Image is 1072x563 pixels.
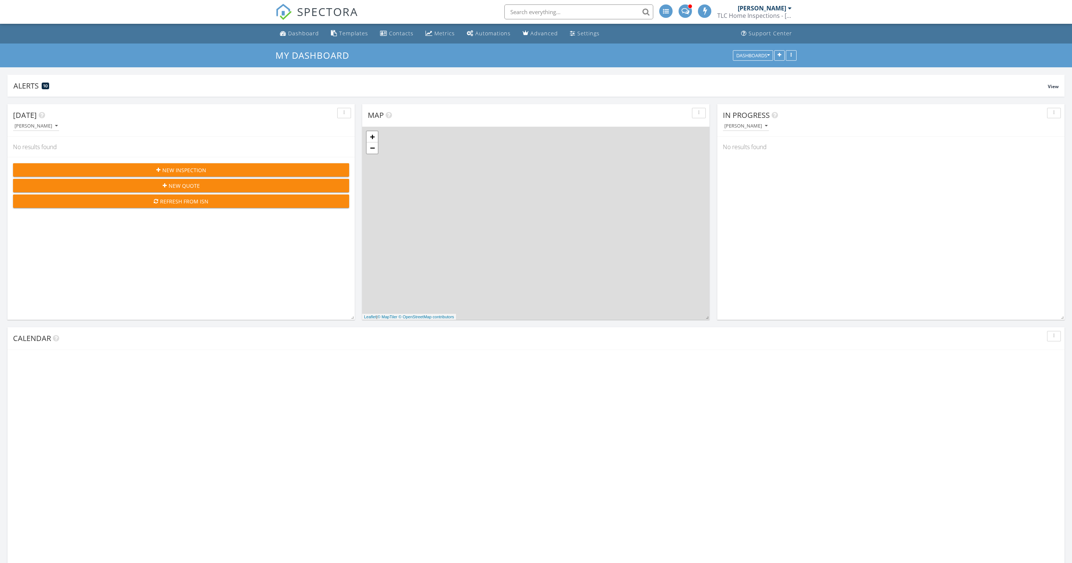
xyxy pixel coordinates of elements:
a: My Dashboard [275,49,355,61]
a: SPECTORA [275,10,358,26]
div: No results found [717,137,1065,157]
a: Templates [328,27,371,41]
span: 10 [43,83,48,89]
a: Automations (Advanced) [464,27,514,41]
a: Zoom in [367,131,378,142]
a: Support Center [738,27,795,41]
a: Contacts [377,27,417,41]
div: TLC Home Inspections - Austin [717,12,792,19]
a: Metrics [422,27,458,41]
img: The Best Home Inspection Software - Spectora [275,4,292,20]
div: Advanced [530,30,558,37]
div: Contacts [389,30,414,37]
div: [PERSON_NAME] [724,123,768,129]
span: Map [368,110,384,120]
div: Refresh from ISN [19,197,343,205]
div: Metrics [434,30,455,37]
a: Zoom out [367,142,378,154]
button: Dashboards [733,50,773,61]
span: In Progress [723,110,770,120]
div: Dashboard [288,30,319,37]
div: [PERSON_NAME] [738,4,786,12]
a: Leaflet [364,315,376,319]
a: Settings [567,27,603,41]
div: Alerts [13,81,1048,91]
div: | [362,314,456,320]
button: [PERSON_NAME] [13,121,59,131]
input: Search everything... [504,4,653,19]
button: New Quote [13,179,349,192]
div: Settings [577,30,600,37]
span: Calendar [13,333,51,343]
div: [PERSON_NAME] [15,123,58,129]
a: Dashboard [277,27,322,41]
a: Advanced [520,27,561,41]
button: Refresh from ISN [13,194,349,208]
a: © MapTiler [377,315,398,319]
div: Support Center [749,30,792,37]
span: SPECTORA [297,4,358,19]
div: Dashboards [736,53,770,58]
span: New Quote [169,182,200,190]
span: [DATE] [13,110,37,120]
a: © OpenStreetMap contributors [399,315,454,319]
button: New Inspection [13,163,349,177]
button: [PERSON_NAME] [723,121,769,131]
div: Automations [475,30,511,37]
div: No results found [7,137,355,157]
div: Templates [339,30,368,37]
span: View [1048,83,1059,90]
span: New Inspection [162,166,206,174]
